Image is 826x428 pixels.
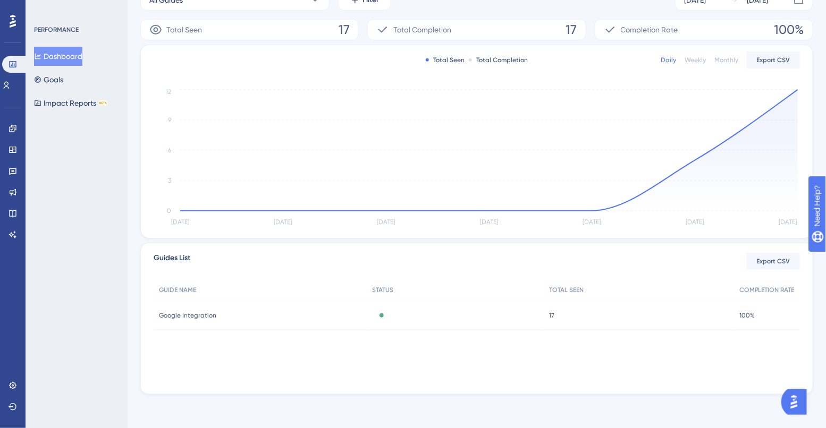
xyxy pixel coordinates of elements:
[583,219,601,226] tspan: [DATE]
[686,219,704,226] tspan: [DATE]
[393,23,451,36] span: Total Completion
[377,219,395,226] tspan: [DATE]
[747,253,800,270] button: Export CSV
[621,23,678,36] span: Completion Rate
[549,286,584,294] span: TOTAL SEEN
[274,219,292,226] tspan: [DATE]
[166,23,202,36] span: Total Seen
[154,252,190,271] span: Guides List
[566,21,577,38] span: 17
[171,219,189,226] tspan: [DATE]
[25,3,66,15] span: Need Help?
[34,25,79,34] div: PERFORMANCE
[166,88,171,96] tspan: 12
[739,286,795,294] span: COMPLETION RATE
[781,386,813,418] iframe: UserGuiding AI Assistant Launcher
[779,219,797,226] tspan: [DATE]
[757,56,790,64] span: Export CSV
[685,56,706,64] div: Weekly
[480,219,498,226] tspan: [DATE]
[98,100,108,106] div: BETA
[757,257,790,266] span: Export CSV
[714,56,738,64] div: Monthly
[774,21,804,38] span: 100%
[661,56,676,64] div: Daily
[426,56,465,64] div: Total Seen
[167,207,171,215] tspan: 0
[168,116,171,124] tspan: 9
[747,52,800,69] button: Export CSV
[372,286,393,294] span: STATUS
[34,93,108,113] button: Impact ReportsBETA
[168,147,171,154] tspan: 6
[168,177,171,184] tspan: 3
[739,311,755,320] span: 100%
[159,286,196,294] span: GUIDE NAME
[549,311,554,320] span: 17
[339,21,350,38] span: 17
[34,47,82,66] button: Dashboard
[159,311,216,320] span: Google Integration
[469,56,528,64] div: Total Completion
[34,70,63,89] button: Goals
